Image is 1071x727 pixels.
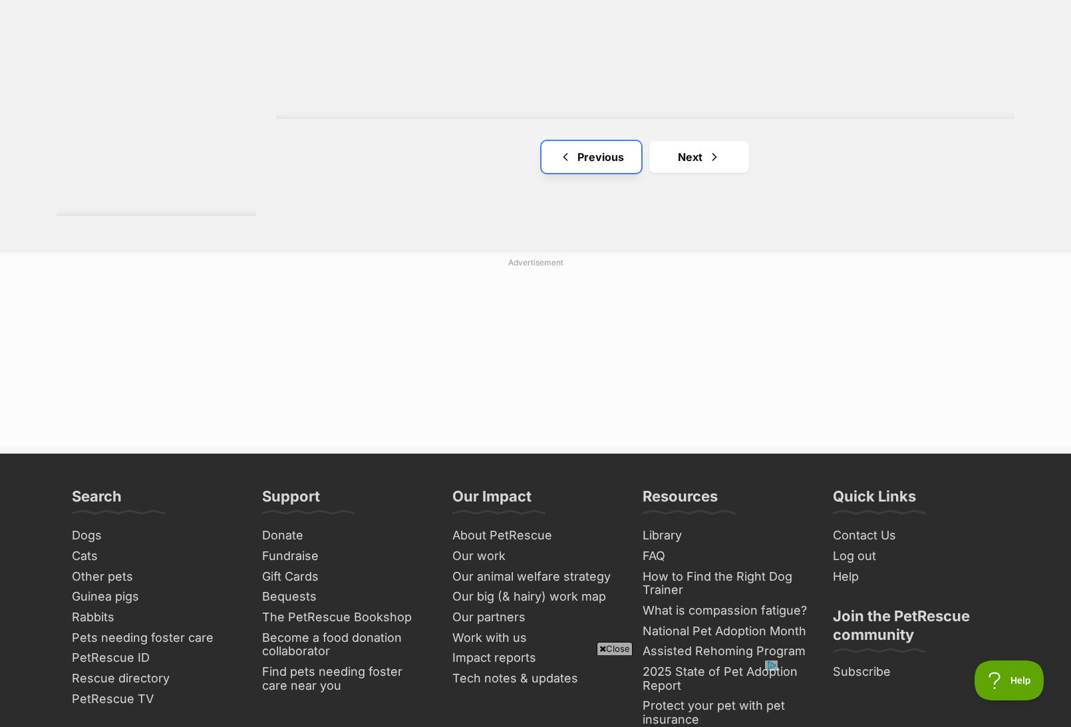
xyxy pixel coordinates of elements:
a: The PetRescue Bookshop [257,607,434,628]
a: Previous page [541,141,641,173]
iframe: Advertisement [293,660,778,720]
a: Find pets needing foster care near you [257,662,434,696]
a: Pets needing foster care [67,628,243,649]
span: Close [597,642,633,655]
a: Our big (& hairy) work map [447,587,624,607]
a: Donate [257,525,434,546]
a: Cats [67,546,243,567]
a: Assisted Rehoming Program [637,641,814,662]
a: Bequests [257,587,434,607]
a: PetRescue ID [67,648,243,668]
a: Subscribe [828,662,1004,682]
a: Work with us [447,628,624,649]
a: Fundraise [257,546,434,567]
a: About PetRescue [447,525,624,546]
a: National Pet Adoption Month [637,621,814,642]
iframe: Help Scout Beacon - Open [975,660,1044,700]
h3: Support [262,487,320,513]
a: Dogs [67,525,243,546]
a: Impact reports [447,648,624,668]
h3: Join the PetRescue community [833,607,999,652]
a: Our animal welfare strategy [447,567,624,587]
a: Guinea pigs [67,587,243,607]
h3: Quick Links [833,487,916,513]
a: FAQ [637,546,814,567]
a: Other pets [67,567,243,587]
a: Log out [828,546,1004,567]
a: PetRescue TV [67,689,243,710]
a: Our work [447,546,624,567]
nav: Pagination [276,141,1014,173]
a: Rabbits [67,607,243,628]
a: Become a food donation collaborator [257,628,434,662]
h3: Our Impact [452,487,532,513]
a: Our partners [447,607,624,628]
a: Gift Cards [257,567,434,587]
a: Contact Us [828,525,1004,546]
h3: Search [72,487,122,513]
a: Help [828,567,1004,587]
a: Next page [649,141,749,173]
a: Library [637,525,814,546]
a: What is compassion fatigue? [637,601,814,621]
a: Rescue directory [67,668,243,689]
iframe: Advertisement [213,274,858,440]
a: How to Find the Right Dog Trainer [637,567,814,601]
h3: Resources [643,487,718,513]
